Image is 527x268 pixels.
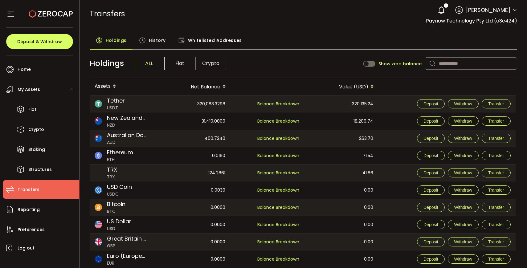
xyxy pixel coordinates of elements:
img: eur_portfolio.svg [95,255,102,263]
button: Withdraw [448,151,479,160]
span: Preferences [18,225,45,234]
span: Deposit & Withdraw [17,39,62,44]
span: Transfer [488,222,504,227]
img: usd_portfolio.svg [95,221,102,228]
button: Deposit & Withdraw [6,34,73,49]
span: Transfers [18,185,39,194]
button: Withdraw [448,168,479,177]
span: Deposit [423,101,438,106]
button: Deposit [417,203,444,212]
button: Withdraw [448,220,479,229]
span: Withdraw [454,188,472,193]
span: Bitcoin [107,200,125,208]
button: Withdraw [448,99,479,108]
iframe: Chat Widget [496,238,527,268]
span: Transfer [488,170,504,175]
button: Withdraw [448,254,479,264]
span: Withdraw [454,239,472,244]
div: Assets [90,81,157,92]
button: Transfer [482,203,511,212]
div: Net Balance [157,81,231,92]
span: Balance Breakdown [257,170,299,176]
button: Deposit [417,151,444,160]
span: ETH [107,156,133,163]
span: Transfer [488,188,504,193]
span: Show zero balance [378,62,422,66]
img: usdt_portfolio.svg [95,100,102,108]
div: 0.0160 [157,147,230,164]
span: Transfer [488,239,504,244]
span: ALL [134,57,165,70]
span: Deposit [423,205,438,210]
div: 0.00 [305,216,378,233]
span: Withdraw [454,136,472,141]
div: 0.0000 [157,250,230,268]
span: Holdings [90,58,124,69]
span: Staking [28,145,45,154]
span: Whitelisted Addresses [188,34,242,47]
span: Balance Breakdown [257,101,299,107]
span: Paynow Technology Pty Ltd (a3c424) [426,17,517,24]
div: 0.00 [305,233,378,250]
div: Value (USD) [305,81,379,92]
div: 18,209.74 [305,112,378,130]
span: TRX [107,165,117,174]
span: Log out [18,244,35,253]
span: Fiat [28,105,36,114]
span: USDT [107,105,125,111]
button: Deposit [417,237,444,246]
button: Transfer [482,151,511,160]
span: Transfers [90,8,125,19]
span: GBP [107,243,146,249]
button: Deposit [417,220,444,229]
span: Crypto [28,125,44,134]
button: Transfer [482,168,511,177]
span: Balance Breakdown [257,221,299,228]
span: Transfer [488,101,504,106]
span: Balance Breakdown [257,135,299,141]
span: Transfer [488,205,504,210]
button: Deposit [417,134,444,143]
span: Home [18,65,31,74]
span: Deposit [423,239,438,244]
div: 124.2861 [157,164,230,181]
div: 41.86 [305,164,378,181]
span: Transfer [488,153,504,158]
span: Transfer [488,257,504,262]
div: 71.54 [305,147,378,164]
button: Withdraw [448,116,479,126]
button: Withdraw [448,185,479,195]
span: Deposit [423,136,438,141]
span: Holdings [106,34,127,47]
button: Transfer [482,185,511,195]
button: Transfer [482,99,511,108]
span: 1 [445,3,446,8]
span: Great Britain Pound [107,234,146,243]
span: TRX [107,174,117,180]
span: Deposit [423,153,438,158]
div: 0.00 [305,250,378,268]
span: Deposit [423,257,438,262]
img: btc_portfolio.svg [95,204,102,211]
span: Balance Breakdown [257,256,299,263]
div: 263.70 [305,130,378,147]
span: Withdraw [454,101,472,106]
button: Deposit [417,99,444,108]
span: Tether [107,96,125,105]
div: 0.00 [305,199,378,216]
button: Deposit [417,116,444,126]
span: Ethereum [107,148,133,156]
span: Balance Breakdown [257,152,299,159]
span: Withdraw [454,205,472,210]
div: 0.00 [305,181,378,199]
span: USD Coin [107,183,132,191]
span: Deposit [423,222,438,227]
span: US Dollar [107,217,131,225]
span: Balance Breakdown [257,187,299,193]
button: Withdraw [448,203,479,212]
button: Transfer [482,220,511,229]
div: 320,083.3298 [157,95,230,112]
span: BTC [107,208,125,215]
img: eth_portfolio.svg [95,152,102,159]
span: Structures [28,165,52,174]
